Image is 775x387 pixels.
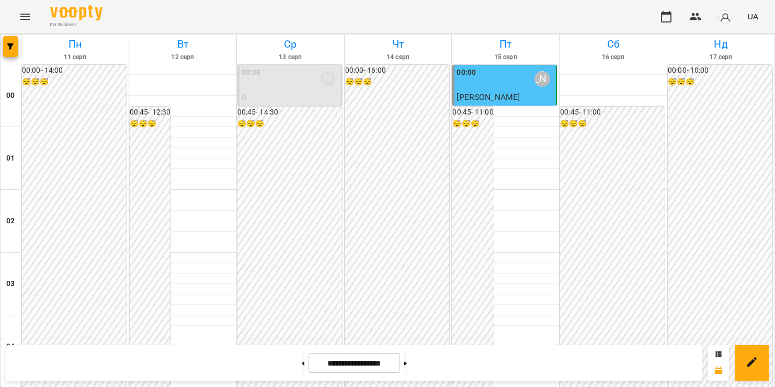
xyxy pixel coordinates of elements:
button: Menu [13,4,38,29]
h6: 😴😴😴 [237,118,342,130]
h6: 😴😴😴 [345,76,450,88]
h6: 😴😴😴 [452,118,493,130]
h6: Нд [669,36,773,52]
h6: 03 [6,278,15,290]
h6: 😴😴😴 [668,76,772,88]
h6: Сб [561,36,665,52]
h6: 00:45 - 14:30 [237,107,342,118]
span: UA [747,11,758,22]
h6: Вт [131,36,235,52]
h6: 😴😴😴 [130,118,170,130]
h6: 00:45 - 11:00 [452,107,493,118]
label: 00:00 [457,67,476,78]
p: 0 [242,91,339,104]
h6: 00:45 - 12:30 [130,107,170,118]
label: 00:00 [242,67,261,78]
p: індивід шч 45 хв [457,104,554,116]
h6: Пн [23,36,127,52]
h6: Ср [238,36,343,52]
img: avatar_s.png [718,9,733,24]
h6: 16 серп [561,52,665,62]
h6: 00:00 - 10:00 [668,65,772,76]
h6: 😴😴😴 [22,76,127,88]
h6: Чт [346,36,450,52]
h6: 00:45 - 11:00 [560,107,665,118]
span: For Business [50,21,102,28]
h6: 02 [6,215,15,227]
h6: 00:00 - 14:00 [22,65,127,76]
h6: 14 серп [346,52,450,62]
h6: 00:00 - 16:00 [345,65,450,76]
div: Зверєва Анастасія [534,71,550,87]
h6: 15 серп [453,52,557,62]
h6: 😴😴😴 [560,118,665,130]
h6: 17 серп [669,52,773,62]
h6: 01 [6,153,15,164]
span: [PERSON_NAME] [457,92,520,102]
img: Voopty Logo [50,5,102,20]
div: Зверєва Анастасія [320,71,335,87]
h6: Пт [453,36,557,52]
h6: 13 серп [238,52,343,62]
p: індивід шч 45 хв [242,104,339,116]
h6: 00 [6,90,15,101]
h6: 11 серп [23,52,127,62]
button: UA [743,7,762,26]
h6: 12 серп [131,52,235,62]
